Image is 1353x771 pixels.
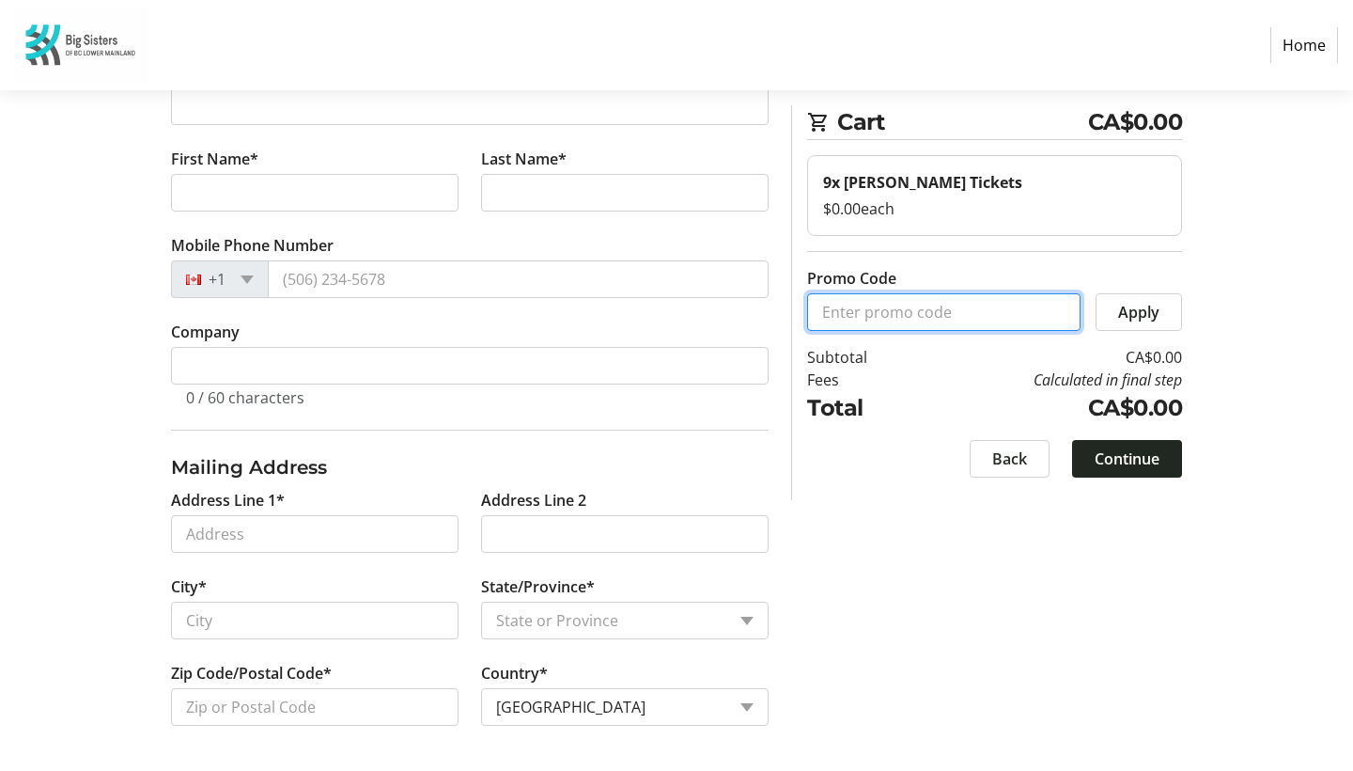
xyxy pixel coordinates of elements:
button: Back [970,440,1050,478]
span: CA$0.00 [1088,105,1183,139]
label: Zip Code/Postal Code* [171,662,332,684]
tr-character-limit: 0 / 60 characters [186,387,304,408]
label: City* [171,575,207,598]
input: (506) 234-5678 [268,260,769,298]
label: Address Line 2 [481,489,586,511]
h3: Mailing Address [171,453,769,481]
span: Continue [1095,448,1159,470]
a: Home [1270,27,1338,63]
input: Address [171,515,459,553]
label: State/Province* [481,575,595,598]
label: Address Line 1* [171,489,285,511]
td: CA$0.00 [915,346,1182,369]
img: Big Sisters of BC Lower Mainland's Logo [15,8,148,83]
button: Continue [1072,440,1182,478]
input: Zip or Postal Code [171,688,459,726]
input: City [171,602,459,639]
label: Country* [481,662,548,684]
strong: 9x [PERSON_NAME] Tickets [823,172,1022,193]
span: Apply [1118,301,1159,323]
label: Mobile Phone Number [171,234,334,257]
button: Apply [1096,293,1182,331]
td: CA$0.00 [915,391,1182,425]
label: Last Name* [481,148,567,170]
td: Subtotal [807,346,915,369]
div: $0.00 each [823,197,1166,220]
span: Back [992,448,1027,470]
label: First Name* [171,148,258,170]
input: Enter promo code [807,293,1081,331]
td: Calculated in final step [915,369,1182,391]
label: Promo Code [807,267,896,290]
td: Total [807,391,915,425]
span: Cart [837,105,1088,139]
td: Fees [807,369,915,391]
label: Company [171,321,240,343]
